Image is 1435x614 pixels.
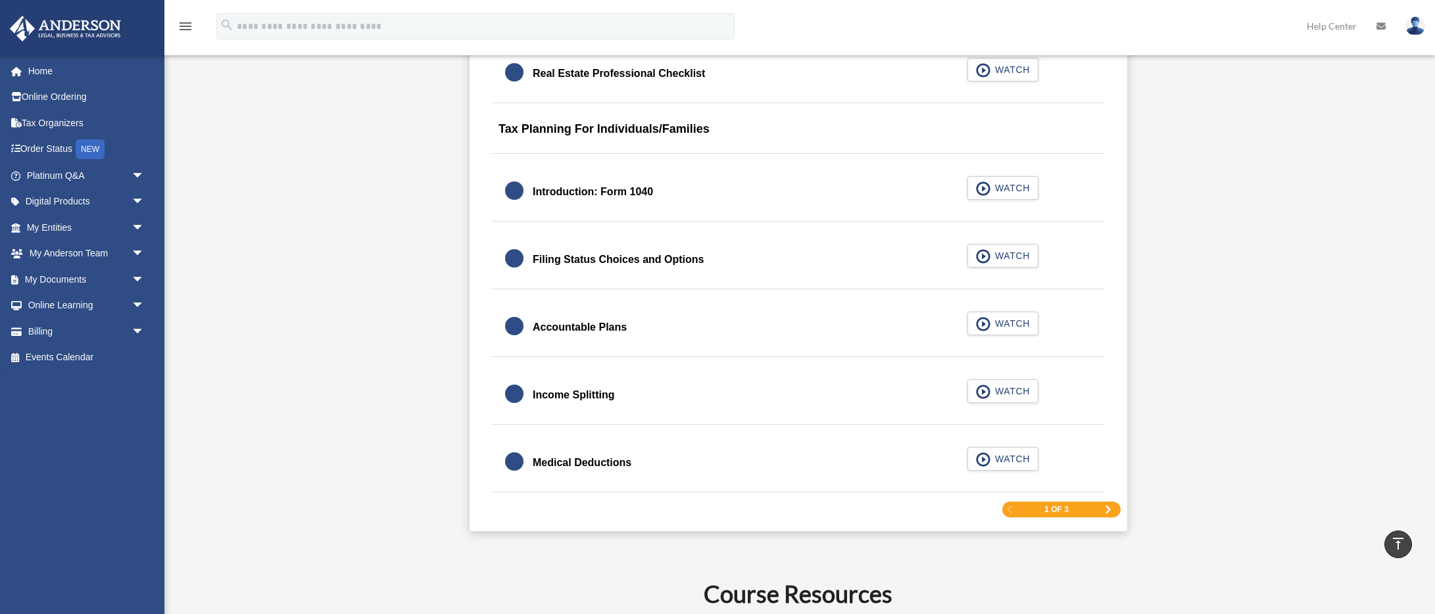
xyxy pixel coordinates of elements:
[178,18,193,34] i: menu
[6,16,125,41] img: Anderson Advisors Platinum Portal
[132,266,158,293] span: arrow_drop_down
[967,244,1038,268] button: WATCH
[967,176,1038,200] button: WATCH
[967,379,1038,403] button: WATCH
[991,385,1030,398] span: WATCH
[9,344,164,371] a: Events Calendar
[505,176,1091,208] a: Introduction: Form 1040 WATCH
[9,84,164,110] a: Online Ordering
[1390,536,1406,552] i: vertical_align_top
[991,63,1030,76] span: WATCH
[9,110,164,136] a: Tax Organizers
[9,318,164,344] a: Billingarrow_drop_down
[1044,506,1069,513] span: 1 of 3
[9,293,164,319] a: Online Learningarrow_drop_down
[991,181,1030,195] span: WATCH
[132,214,158,241] span: arrow_drop_down
[178,23,193,34] a: menu
[132,189,158,216] span: arrow_drop_down
[9,162,164,189] a: Platinum Q&Aarrow_drop_down
[9,241,164,267] a: My Anderson Teamarrow_drop_down
[9,189,164,215] a: Digital Productsarrow_drop_down
[314,577,1282,610] h2: Course Resources
[132,318,158,345] span: arrow_drop_down
[533,454,631,472] div: Medical Deductions
[991,452,1030,465] span: WATCH
[492,112,1104,154] div: Tax Planning For Individuals/Families
[1384,531,1412,558] a: vertical_align_top
[533,250,704,269] div: Filing Status Choices and Options
[505,447,1091,479] a: Medical Deductions WATCH
[132,162,158,189] span: arrow_drop_down
[505,244,1091,275] a: Filing Status Choices and Options WATCH
[505,312,1091,343] a: Accountable Plans WATCH
[505,379,1091,411] a: Income Splitting WATCH
[533,183,653,201] div: Introduction: Form 1040
[76,139,105,159] div: NEW
[9,266,164,293] a: My Documentsarrow_drop_down
[1405,16,1425,35] img: User Pic
[1104,505,1112,514] a: Next Page
[220,18,234,32] i: search
[991,317,1030,330] span: WATCH
[505,58,1091,89] a: Real Estate Professional Checklist WATCH
[991,249,1030,262] span: WATCH
[9,58,164,84] a: Home
[9,214,164,241] a: My Entitiesarrow_drop_down
[9,136,164,163] a: Order StatusNEW
[967,447,1038,471] button: WATCH
[132,241,158,268] span: arrow_drop_down
[533,386,614,404] div: Income Splitting
[533,318,627,337] div: Accountable Plans
[132,293,158,319] span: arrow_drop_down
[533,64,705,83] div: Real Estate Professional Checklist
[967,312,1038,335] button: WATCH
[967,58,1038,82] button: WATCH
